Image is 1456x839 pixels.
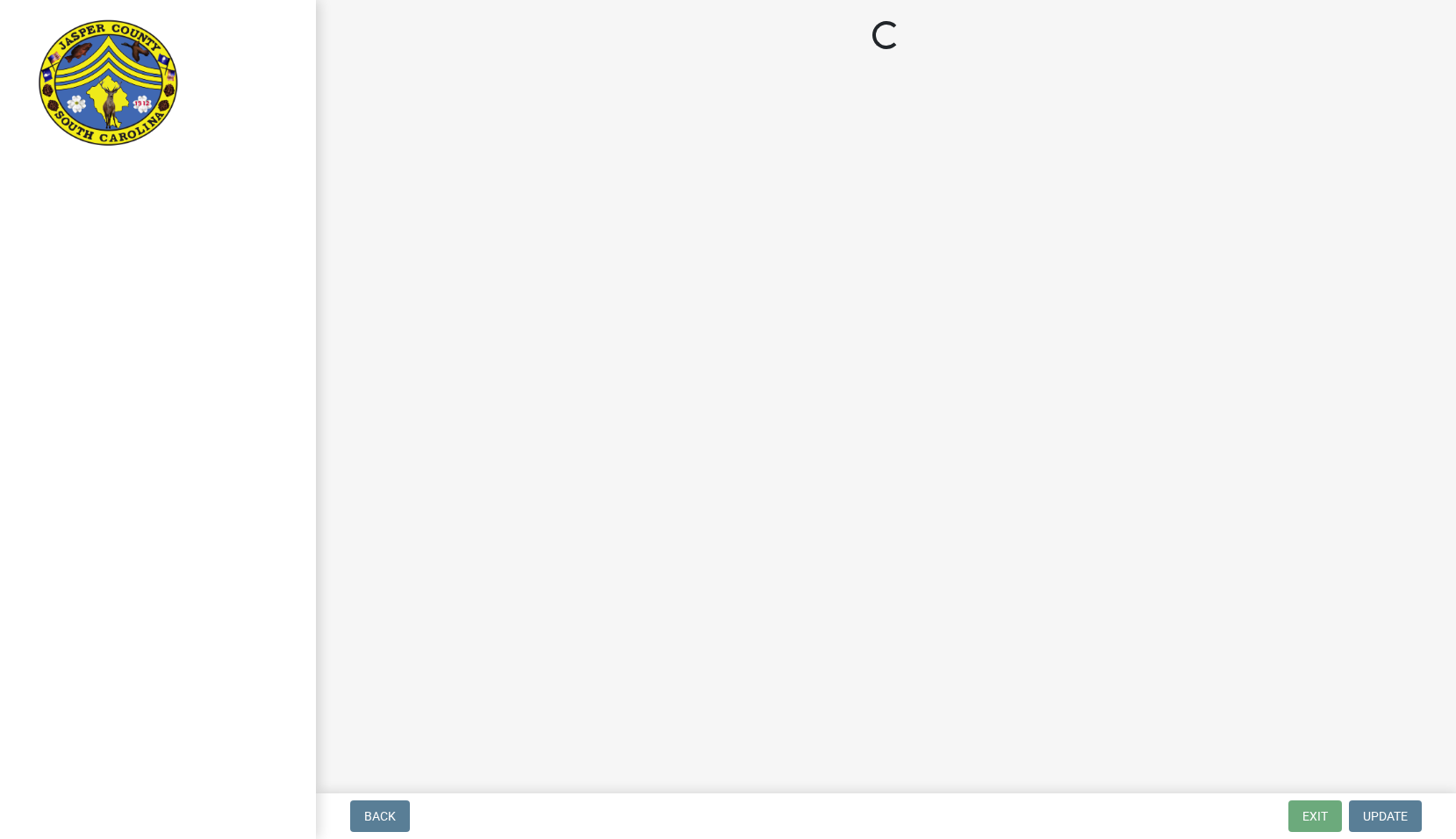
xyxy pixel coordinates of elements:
[35,18,182,150] img: Jasper County, South Carolina
[1363,809,1408,823] span: Update
[350,800,410,832] button: Back
[1349,800,1422,832] button: Update
[1288,800,1342,832] button: Exit
[364,809,396,823] span: Back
